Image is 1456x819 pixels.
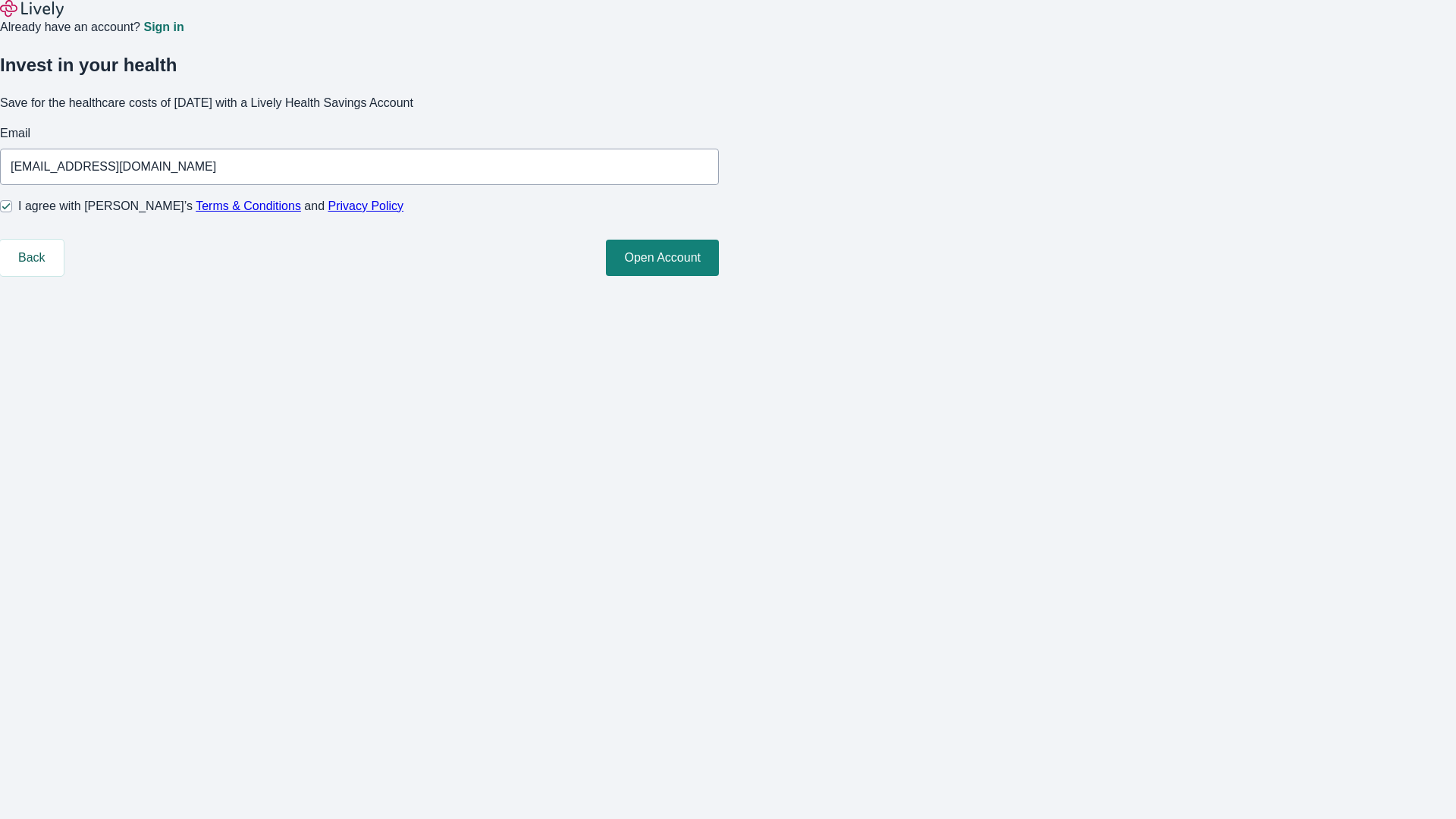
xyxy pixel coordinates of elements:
span: I agree with [PERSON_NAME]’s and [18,197,403,215]
a: Sign in [143,21,184,33]
button: Open Account [606,240,719,276]
a: Privacy Policy [328,199,404,212]
a: Terms & Conditions [196,199,301,212]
